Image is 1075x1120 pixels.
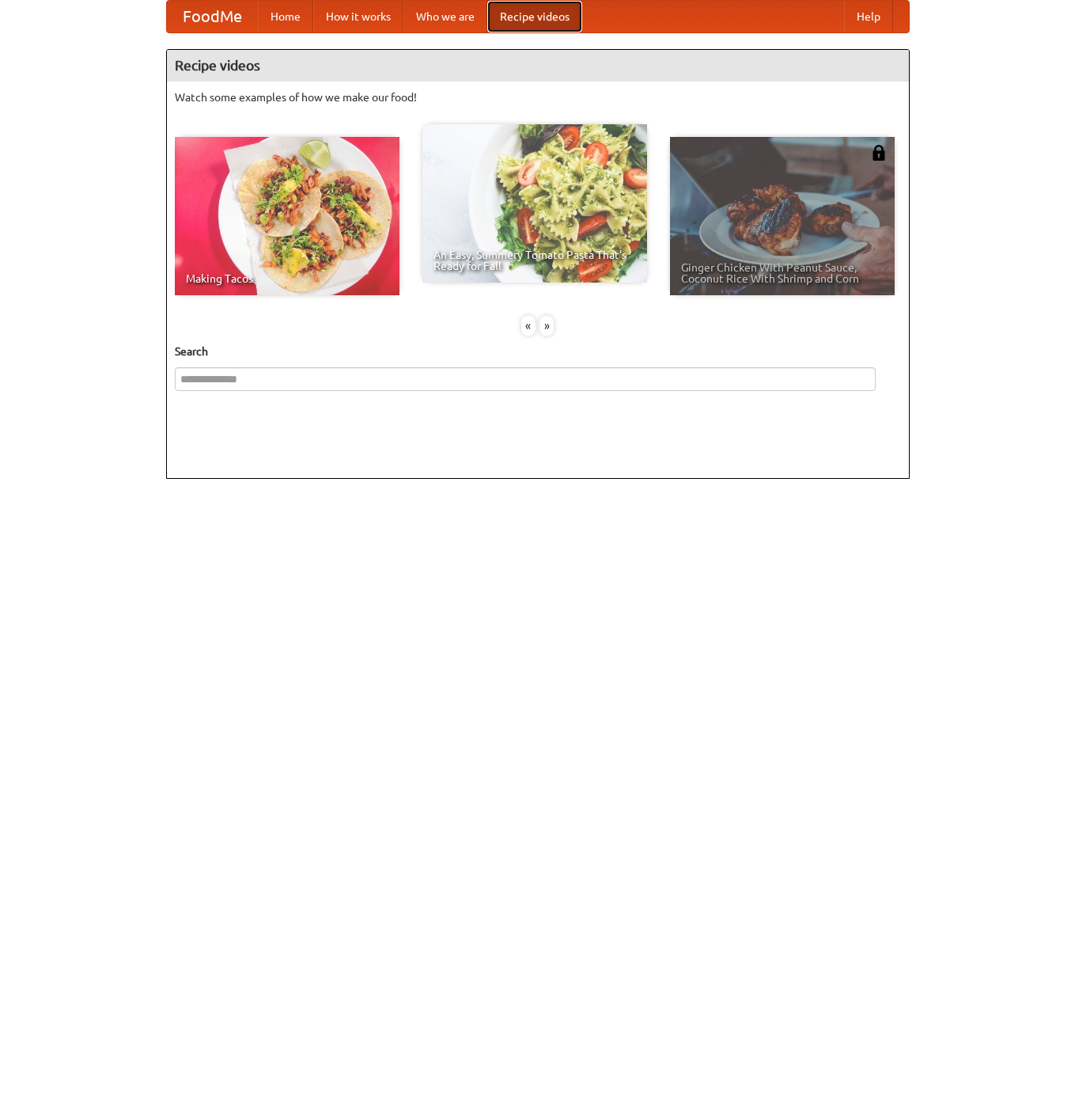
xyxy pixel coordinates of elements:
div: » [539,316,554,336]
a: Who we are [403,1,487,32]
a: How it works [313,1,403,32]
img: 483408.png [871,145,887,161]
span: An Easy, Summery Tomato Pasta That's Ready for Fall [433,249,636,271]
span: Making Tacos [186,273,388,284]
p: Watch some examples of how we make our food! [175,89,901,105]
h4: Recipe videos [167,50,909,82]
div: « [521,316,536,336]
a: An Easy, Summery Tomato Pasta That's Ready for Fall [422,124,647,283]
a: Making Tacos [175,137,399,295]
a: FoodMe [167,1,258,32]
h5: Search [175,344,901,359]
a: Help [844,1,893,32]
a: Recipe videos [487,1,582,32]
a: Home [258,1,313,32]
